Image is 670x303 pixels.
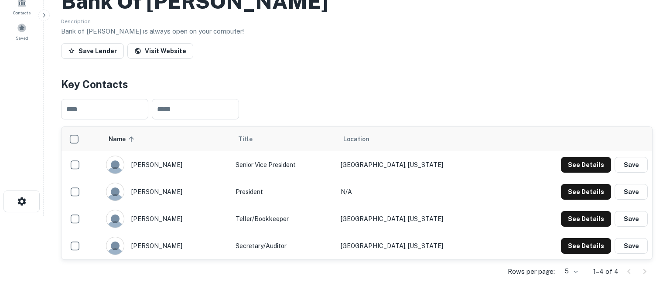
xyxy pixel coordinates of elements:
[106,237,124,255] img: 9c8pery4andzj6ohjkjp54ma2
[615,238,648,254] button: Save
[508,266,555,277] p: Rows per page:
[106,210,124,228] img: 9c8pery4andzj6ohjkjp54ma2
[106,183,227,201] div: [PERSON_NAME]
[231,127,336,151] th: Title
[127,43,193,59] a: Visit Website
[561,184,611,200] button: See Details
[106,183,124,201] img: 9c8pery4andzj6ohjkjp54ma2
[336,232,506,259] td: [GEOGRAPHIC_DATA], [US_STATE]
[106,237,227,255] div: [PERSON_NAME]
[626,233,670,275] iframe: Chat Widget
[561,238,611,254] button: See Details
[238,134,264,144] span: Title
[106,156,124,174] img: 9c8pery4andzj6ohjkjp54ma2
[61,26,653,37] p: Bank of [PERSON_NAME] is always open on your computer!
[231,205,336,232] td: Teller/Bookkeeper
[106,210,227,228] div: [PERSON_NAME]
[106,156,227,174] div: [PERSON_NAME]
[61,76,653,92] h4: Key Contacts
[561,157,611,173] button: See Details
[61,18,91,24] span: Description
[102,127,232,151] th: Name
[615,184,648,200] button: Save
[336,178,506,205] td: N/A
[231,232,336,259] td: Secretary/Auditor
[615,157,648,173] button: Save
[62,127,652,259] div: scrollable content
[231,151,336,178] td: Senior Vice President
[109,134,137,144] span: Name
[558,265,579,278] div: 5
[561,211,611,227] button: See Details
[336,151,506,178] td: [GEOGRAPHIC_DATA], [US_STATE]
[343,134,369,144] span: Location
[13,9,31,16] span: Contacts
[61,43,124,59] button: Save Lender
[336,205,506,232] td: [GEOGRAPHIC_DATA], [US_STATE]
[336,127,506,151] th: Location
[593,266,619,277] p: 1–4 of 4
[615,211,648,227] button: Save
[231,178,336,205] td: President
[16,34,28,41] span: Saved
[3,20,41,43] a: Saved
